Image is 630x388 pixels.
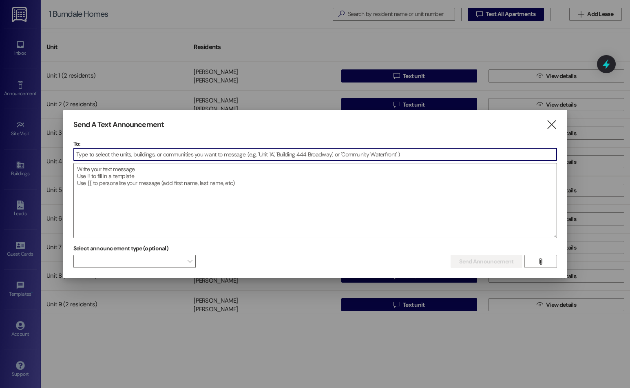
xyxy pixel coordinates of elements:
[459,257,513,266] span: Send Announcement
[537,258,544,265] i: 
[73,120,164,129] h3: Send A Text Announcement
[546,120,557,129] i: 
[451,255,522,268] button: Send Announcement
[73,242,169,255] label: Select announcement type (optional)
[73,140,557,148] p: To:
[74,148,557,161] input: Type to select the units, buildings, or communities you want to message. (e.g. 'Unit 1A', 'Buildi...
